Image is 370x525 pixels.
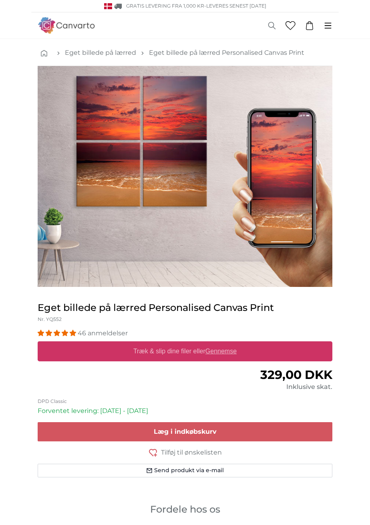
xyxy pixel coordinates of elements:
[126,3,204,9] span: GRATIS Levering fra 1,000 kr
[185,382,332,392] div: Inklusive skat.
[38,448,332,458] button: Tilføj til ønskelisten
[78,329,128,337] span: 46 anmeldelser
[38,406,332,416] p: Forventet levering: [DATE] - [DATE]
[38,66,332,287] div: 1 of 1
[38,398,332,405] p: DPD Classic
[38,503,332,516] h3: Fordele hos os
[38,17,95,34] img: Canvarto
[38,422,332,441] button: Læg i indkøbskurv
[38,301,332,314] h1: Eget billede på lærred Personalised Canvas Print
[38,316,62,322] span: Nr. YQ552
[38,329,78,337] span: 4.93 stars
[161,448,222,457] span: Tilføj til ønskelisten
[38,464,332,477] button: Send produkt via e-mail
[154,428,217,435] span: Læg i indkøbskurv
[149,48,304,58] a: Eget billede på lærred Personalised Canvas Print
[206,3,266,9] span: Leveres senest [DATE]
[260,367,332,382] span: 329,00 DKK
[38,40,332,66] nav: breadcrumbs
[38,66,332,287] img: personalised-canvas-print
[104,3,112,9] img: Danmark
[204,3,266,9] span: -
[65,48,136,58] a: Eget billede på lærred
